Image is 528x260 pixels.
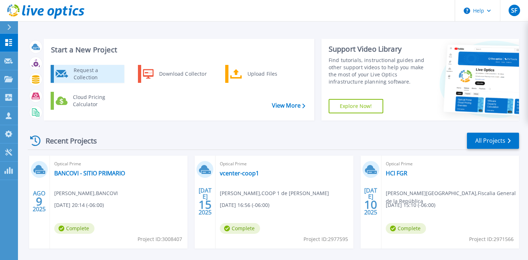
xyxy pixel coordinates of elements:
[220,170,259,177] a: vcenter-coop1
[272,102,305,109] a: View More
[364,202,377,208] span: 10
[386,170,407,177] a: HCI FGR
[70,67,122,81] div: Request a Collection
[467,133,519,149] a: All Projects
[304,235,348,243] span: Project ID: 2977595
[386,201,435,209] span: [DATE] 15:10 (-06:00)
[51,65,124,83] a: Request a Collection
[364,188,378,214] div: [DATE] 2025
[220,223,260,234] span: Complete
[54,201,104,209] span: [DATE] 20:14 (-06:00)
[138,235,182,243] span: Project ID: 3008407
[32,188,46,214] div: AGO 2025
[54,223,94,234] span: Complete
[28,132,107,150] div: Recent Projects
[51,92,124,110] a: Cloud Pricing Calculator
[329,57,427,85] div: Find tutorials, instructional guides and other support videos to help you make the most of your L...
[225,65,299,83] a: Upload Files
[69,94,122,108] div: Cloud Pricing Calculator
[220,160,349,168] span: Optical Prime
[54,189,118,197] span: [PERSON_NAME] , BANCOVI
[54,170,125,177] a: BANCOVI - SITIO PRIMARIO
[329,44,427,54] div: Support Video Library
[220,189,329,197] span: [PERSON_NAME] , COOP 1 de [PERSON_NAME]
[198,188,212,214] div: [DATE] 2025
[386,223,426,234] span: Complete
[511,8,517,13] span: SF
[51,46,305,54] h3: Start a New Project
[244,67,297,81] div: Upload Files
[386,160,515,168] span: Optical Prime
[54,160,183,168] span: Optical Prime
[220,201,269,209] span: [DATE] 16:56 (-06:00)
[138,65,212,83] a: Download Collector
[329,99,383,113] a: Explore Now!
[386,189,519,205] span: [PERSON_NAME][GEOGRAPHIC_DATA] , Fiscalia General de la República
[156,67,210,81] div: Download Collector
[199,202,212,208] span: 15
[469,235,514,243] span: Project ID: 2971566
[36,198,42,204] span: 9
